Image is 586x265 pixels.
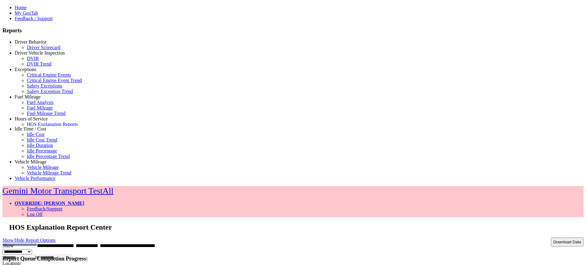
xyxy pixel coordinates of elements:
[27,83,62,88] a: Safety Exceptions
[27,132,45,137] a: Idle Cost
[2,186,114,195] a: Gemini Motor Transport TestAll
[15,39,46,45] a: Driver Behavior
[27,137,57,142] a: Idle Cost Trend
[15,67,36,72] a: Exceptions
[2,236,56,244] a: Show/Hide Report Options
[27,61,51,66] a: DVIR Trend
[15,116,48,121] a: Hours of Service
[27,45,60,50] a: Driver Scorecard
[9,223,584,231] h2: HOS Explanation Report Center
[15,16,52,21] a: Feedback / Support
[2,27,584,34] h3: Reports
[27,122,78,127] a: HOS Explanation Reports
[2,256,584,262] h4: Report Queue Completion Progress:
[15,201,84,206] a: OVERRIDE: [PERSON_NAME]
[15,50,65,56] a: Driver Vehicle Inspection
[27,72,71,77] a: Critical Engine Events
[551,238,584,246] button: Download Data
[15,10,38,16] a: My GeoTab
[27,105,53,110] a: Fuel Mileage
[27,143,53,148] a: Idle Duration
[35,254,39,260] span: to
[27,56,39,61] a: DVIR
[27,100,54,105] a: Fuel Analysis
[15,94,41,99] a: Fuel Mileage
[2,243,13,248] label: Show
[27,170,71,175] a: Vehicle Mileage Trend
[27,111,65,116] a: Fuel Mileage Trend
[27,78,82,83] a: Critical Engine Event Trend
[15,176,56,181] a: Vehicle Performance
[15,126,46,131] a: Idle Time / Cost
[15,159,46,164] a: Vehicle Mileage
[15,5,27,10] a: Home
[27,89,73,94] a: Safety Exception Trend
[27,212,43,217] a: Log Off
[27,206,62,211] a: Feedback/Support
[27,154,70,159] a: Idle Percentage Trend
[27,165,59,170] a: Vehicle Mileage
[27,148,57,153] a: Idle Percentage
